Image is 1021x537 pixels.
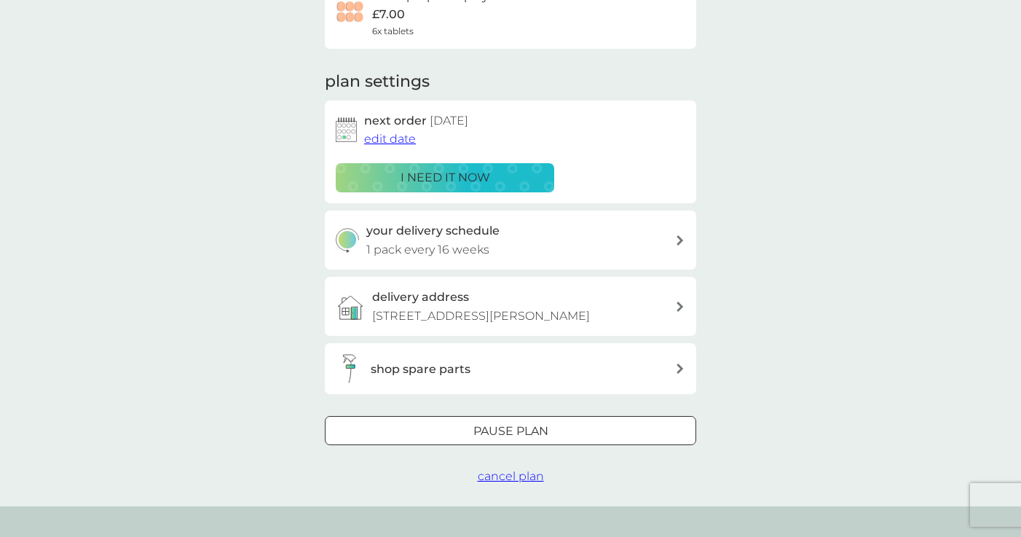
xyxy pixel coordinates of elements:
[401,168,490,187] p: i need it now
[325,211,696,270] button: your delivery schedule1 pack every 16 weeks
[473,422,548,441] p: Pause plan
[478,469,544,483] span: cancel plan
[372,288,469,307] h3: delivery address
[371,360,470,379] h3: shop spare parts
[364,111,468,130] h2: next order
[325,277,696,336] a: delivery address[STREET_ADDRESS][PERSON_NAME]
[325,343,696,394] button: shop spare parts
[366,240,489,259] p: 1 pack every 16 weeks
[430,114,468,128] span: [DATE]
[478,467,544,486] button: cancel plan
[325,71,430,93] h2: plan settings
[366,222,500,240] h3: your delivery schedule
[372,5,405,24] p: £7.00
[364,132,416,146] span: edit date
[372,24,414,38] span: 6x tablets
[325,416,696,445] button: Pause plan
[364,130,416,149] button: edit date
[336,163,554,192] button: i need it now
[372,307,590,326] p: [STREET_ADDRESS][PERSON_NAME]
